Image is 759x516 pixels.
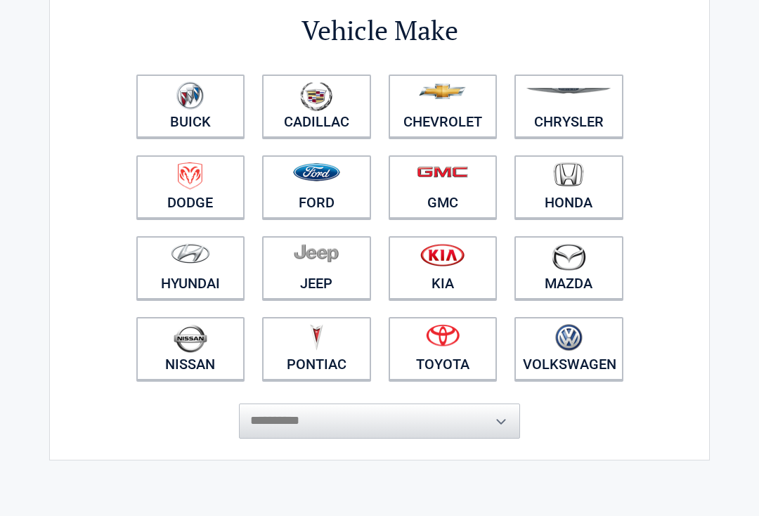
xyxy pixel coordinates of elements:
img: nissan [174,324,207,353]
img: honda [554,162,583,187]
img: volkswagen [555,324,583,351]
img: mazda [551,243,586,271]
a: Volkswagen [514,317,623,380]
img: dodge [178,162,202,190]
img: toyota [426,324,460,347]
a: Chrysler [514,75,623,138]
a: Chevrolet [389,75,498,138]
img: kia [420,243,465,266]
a: Ford [262,155,371,219]
a: Buick [136,75,245,138]
a: Cadillac [262,75,371,138]
h2: Vehicle Make [127,13,632,49]
a: Kia [389,236,498,299]
img: pontiac [309,324,323,351]
img: gmc [417,166,468,178]
a: Jeep [262,236,371,299]
img: chrysler [526,88,611,94]
img: buick [176,82,204,110]
a: Hyundai [136,236,245,299]
a: GMC [389,155,498,219]
a: Honda [514,155,623,219]
a: Dodge [136,155,245,219]
a: Pontiac [262,317,371,380]
img: hyundai [171,243,210,264]
img: cadillac [300,82,332,111]
a: Mazda [514,236,623,299]
a: Toyota [389,317,498,380]
img: jeep [294,243,339,263]
a: Nissan [136,317,245,380]
img: chevrolet [419,84,466,99]
img: ford [293,163,340,181]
